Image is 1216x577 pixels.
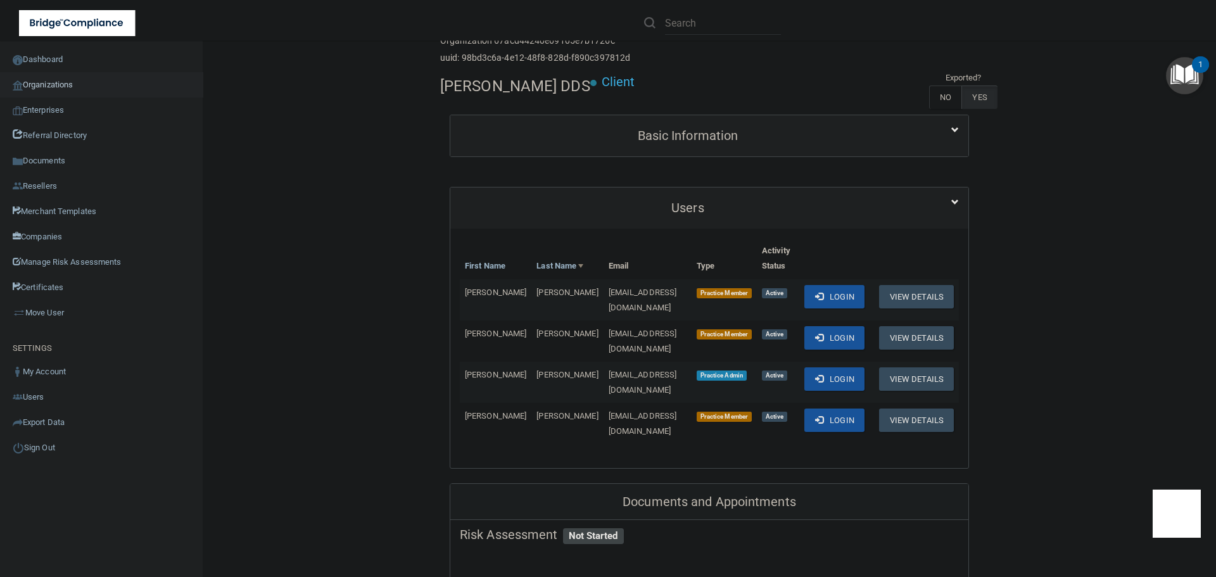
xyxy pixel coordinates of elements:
[13,367,23,377] img: ic_user_dark.df1a06c3.png
[692,238,757,279] th: Type
[465,329,526,338] span: [PERSON_NAME]
[13,80,23,91] img: organization-icon.f8decf85.png
[961,86,997,109] label: YES
[609,370,677,395] span: [EMAIL_ADDRESS][DOMAIN_NAME]
[697,288,752,298] span: Practice Member
[13,181,23,191] img: ic_reseller.de258add.png
[13,417,23,428] img: icon-export.b9366987.png
[460,201,916,215] h5: Users
[536,411,598,421] span: [PERSON_NAME]
[804,326,864,350] button: Login
[460,528,959,542] h5: Risk Assessment
[536,329,598,338] span: [PERSON_NAME]
[13,106,23,115] img: enterprise.0d942306.png
[757,238,799,279] th: Activity Status
[879,326,954,350] button: View Details
[609,288,677,312] span: [EMAIL_ADDRESS][DOMAIN_NAME]
[697,371,747,381] span: Practice Admin
[879,409,954,432] button: View Details
[460,129,916,143] h5: Basic Information
[13,307,25,319] img: briefcase.64adab9b.png
[879,367,954,391] button: View Details
[697,412,752,422] span: Practice Member
[762,371,787,381] span: Active
[602,70,635,94] p: Client
[13,156,23,167] img: icon-documents.8dae5593.png
[1166,57,1203,94] button: Open Resource Center, 1 new notification
[450,484,968,521] div: Documents and Appointments
[604,238,692,279] th: Email
[804,409,864,432] button: Login
[465,258,505,274] a: First Name
[609,329,677,353] span: [EMAIL_ADDRESS][DOMAIN_NAME]
[536,370,598,379] span: [PERSON_NAME]
[697,329,752,339] span: Practice Member
[536,288,598,297] span: [PERSON_NAME]
[762,329,787,339] span: Active
[804,367,864,391] button: Login
[465,288,526,297] span: [PERSON_NAME]
[804,285,864,308] button: Login
[929,70,997,86] td: Exported?
[460,194,959,222] a: Users
[536,258,583,274] a: Last Name
[440,53,630,63] h6: uuid: 98bd3c6a-4e12-48f8-828d-f890c397812d
[665,11,781,35] input: Search
[563,528,624,545] span: Not Started
[762,412,787,422] span: Active
[879,285,954,308] button: View Details
[465,411,526,421] span: [PERSON_NAME]
[13,392,23,402] img: icon-users.e205127d.png
[13,341,52,356] label: SETTINGS
[1153,490,1201,538] iframe: Drift Widget Chat Controller
[13,55,23,65] img: ic_dashboard_dark.d01f4a41.png
[440,78,590,94] h4: [PERSON_NAME] DDS
[644,17,655,29] img: ic-search.3b580494.png
[762,288,787,298] span: Active
[929,86,961,109] label: NO
[465,370,526,379] span: [PERSON_NAME]
[19,10,136,36] img: bridge_compliance_login_screen.278c3ca4.svg
[609,411,677,436] span: [EMAIL_ADDRESS][DOMAIN_NAME]
[1198,65,1203,81] div: 1
[13,442,24,453] img: ic_power_dark.7ecde6b1.png
[460,122,959,150] a: Basic Information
